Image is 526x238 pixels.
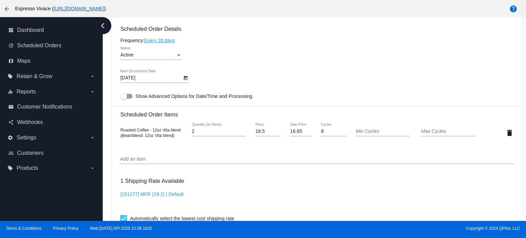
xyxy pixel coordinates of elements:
[120,75,182,81] input: Next Occurrence Date
[17,58,30,64] span: Maps
[8,120,14,125] i: share
[182,74,189,81] button: Open calendar
[135,93,252,100] span: Show Advanced Options for Date/Time and Processing
[90,89,95,95] i: arrow_drop_down
[15,6,106,11] span: Espresso Vivace ( )
[17,42,61,49] span: Scheduled Orders
[269,226,520,231] span: Copyright © 2024 QPilot, LLC
[17,104,72,110] span: Customer Notifications
[8,148,95,159] a: people_outline Customers
[17,119,43,125] span: Webhooks
[17,150,43,156] span: Customers
[16,73,52,79] span: Retain & Grow
[120,52,133,58] span: Active
[8,43,14,48] i: update
[8,27,14,33] i: dashboard
[8,165,13,171] i: local_offer
[120,128,180,138] span: Roasted Coffee - 12oz Vita blend (Bean/blend: 12oz Vita blend)
[144,38,175,43] a: Every 28 days
[6,226,41,231] a: Terms & Conditions
[8,89,13,95] i: equalizer
[130,214,234,223] span: Automatically select the lowest cost shipping rate
[120,191,184,197] a: [151277] MFR (19.2) | Default
[90,165,95,171] i: arrow_drop_down
[16,89,36,95] span: Reports
[8,135,13,140] i: settings
[509,5,517,13] mat-icon: help
[17,27,44,33] span: Dashboard
[8,101,95,112] a: email Customer Notifications
[290,129,311,134] input: Sale Price
[3,5,11,13] mat-icon: arrow_back
[120,106,514,118] h3: Scheduled Order Items
[8,55,95,66] a: map Maps
[192,129,246,134] input: Quantity (In Stock)
[120,174,184,188] h3: 1 Shipping Rate Available
[90,226,152,231] a: Web:[DATE] API:2025.10.08.1632
[90,135,95,140] i: arrow_drop_down
[8,25,95,36] a: dashboard Dashboard
[90,74,95,79] i: arrow_drop_down
[97,20,108,31] i: chevron_left
[120,26,514,32] h3: Scheduled Order Details
[120,38,514,43] div: Frequency:
[8,150,14,156] i: people_outline
[255,129,280,134] input: Price
[8,74,13,79] i: local_offer
[120,52,182,58] mat-select: Status
[53,6,104,11] a: [URL][DOMAIN_NAME]
[8,40,95,51] a: update Scheduled Orders
[421,129,475,134] input: Max Cycles
[505,129,514,137] mat-icon: delete
[356,129,410,134] input: Min Cycles
[321,129,346,134] input: Cycles
[8,58,14,64] i: map
[53,226,79,231] a: Privacy Policy
[8,104,14,110] i: email
[16,165,38,171] span: Products
[8,117,95,128] a: share Webhooks
[120,156,514,162] input: Add an item
[16,135,36,141] span: Settings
